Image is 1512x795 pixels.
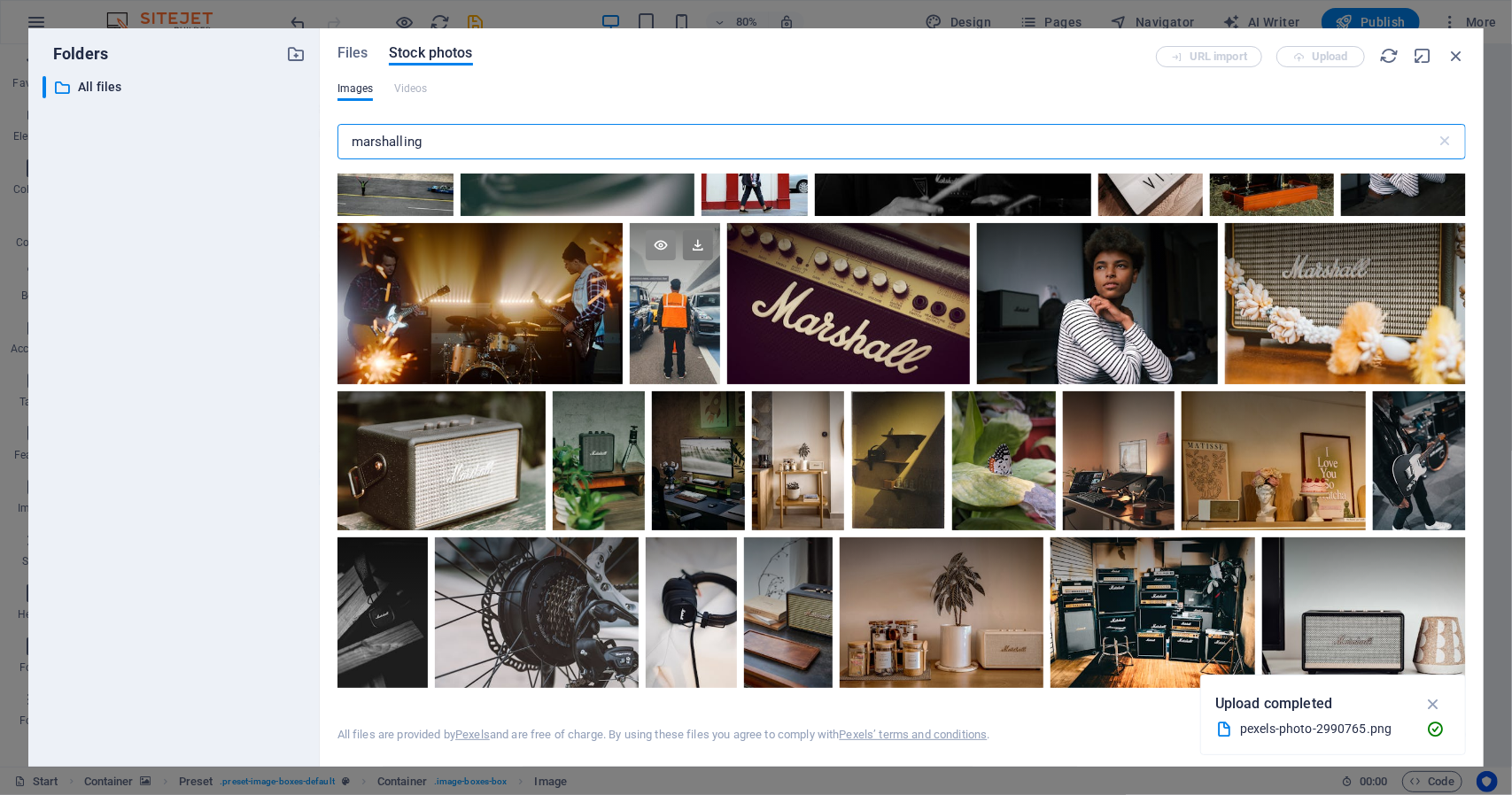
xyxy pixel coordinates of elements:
i: Minimize [1413,46,1432,66]
span: Stock photos [389,42,472,64]
div: All files are provided by and are free of charge. By using these files you agree to comply with . [337,727,990,743]
div: ​ [43,76,46,98]
span: Files [337,42,368,64]
p: Folders [43,42,108,66]
a: Pexels’ terms and conditions [840,728,988,741]
i: Reload [1379,46,1399,66]
span: Images [337,78,374,99]
i: Create new folder [286,44,306,64]
p: Upload completed [1215,692,1332,715]
span: This file type is not supported by this element [394,78,428,99]
input: Search [337,124,1436,159]
div: pexels-photo-2990765.png [1240,719,1412,739]
a: Pexels [455,728,490,741]
i: Close [1446,46,1466,66]
p: All files [78,77,273,97]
